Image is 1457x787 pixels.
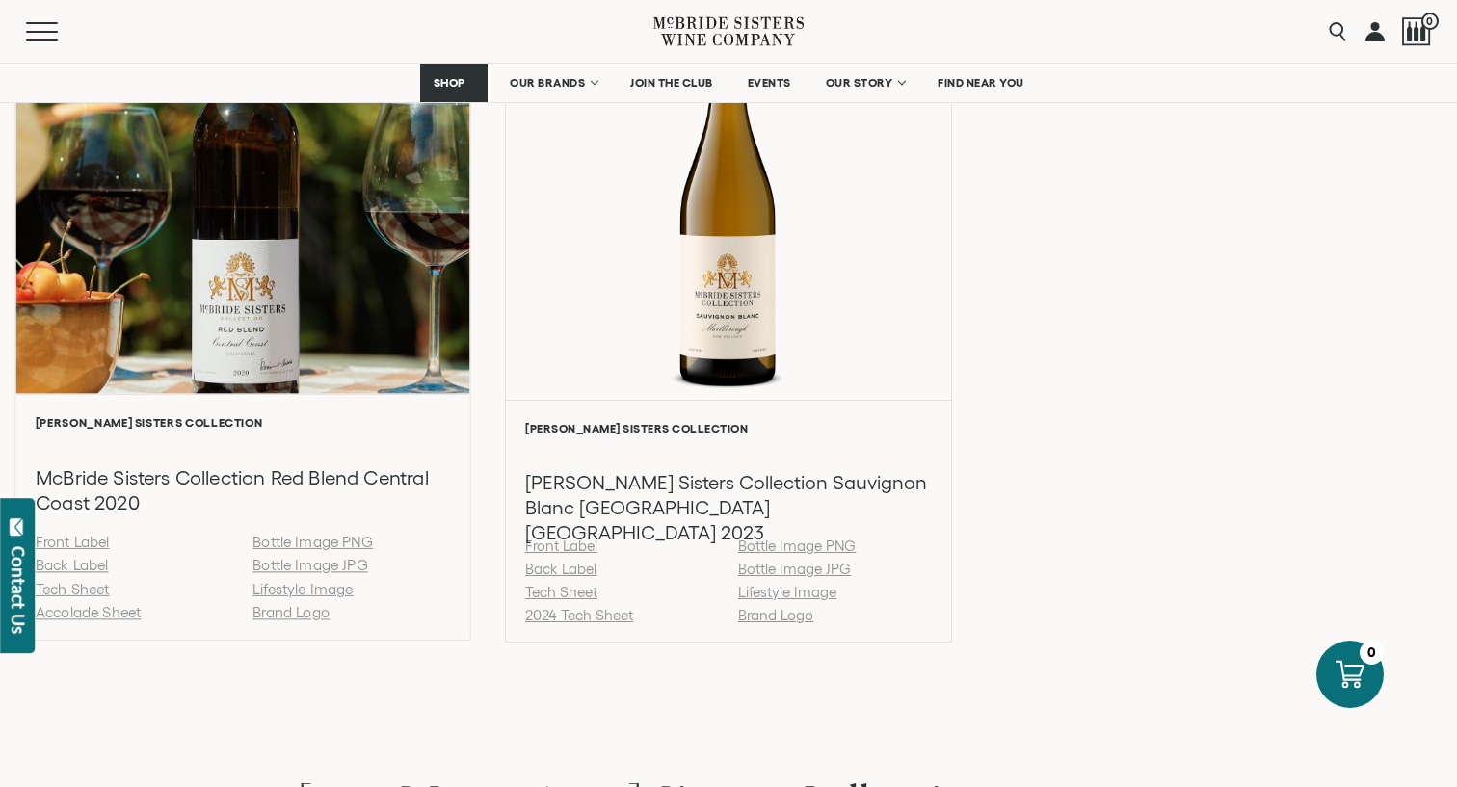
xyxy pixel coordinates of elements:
h3: [PERSON_NAME] Sisters Collection Sauvignon Blanc [GEOGRAPHIC_DATA] [GEOGRAPHIC_DATA] 2023 [525,470,932,545]
a: Back Label [525,561,596,577]
a: Bottle Image JPG [738,561,851,577]
h6: [PERSON_NAME] Sisters Collection [525,422,932,434]
a: Tech Sheet [525,584,597,600]
span: OUR BRANDS [510,76,585,90]
a: Bottle Image JPG [252,558,368,574]
a: Tech Sheet [36,581,110,597]
a: Lifestyle Image [252,581,353,597]
h6: [PERSON_NAME] Sisters Collection [36,417,450,430]
a: OUR BRANDS [497,64,608,102]
button: Mobile Menu Trigger [26,22,95,41]
a: FIND NEAR YOU [925,64,1037,102]
span: FIND NEAR YOU [938,76,1024,90]
a: 2024 Tech Sheet [525,607,633,623]
a: OUR STORY [813,64,916,102]
span: JOIN THE CLUB [630,76,713,90]
a: Lifestyle Image [738,584,836,600]
span: OUR STORY [826,76,893,90]
div: 0 [1360,641,1384,665]
div: Contact Us [9,546,28,634]
span: 0 [1421,13,1439,30]
a: Front Label [525,538,597,554]
a: JOIN THE CLUB [618,64,726,102]
a: Brand Logo [738,607,813,623]
a: Front Label [36,534,110,550]
span: SHOP [433,76,465,90]
span: EVENTS [748,76,791,90]
a: Bottle Image PNG [738,538,856,554]
a: EVENTS [735,64,804,102]
a: Brand Logo [252,605,330,621]
a: Bottle Image PNG [252,534,373,550]
a: Accolade Sheet [36,605,141,621]
a: SHOP [420,64,488,102]
a: Back Label [36,558,109,574]
h3: McBride Sisters Collection Red Blend Central Coast 2020 [36,465,450,516]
